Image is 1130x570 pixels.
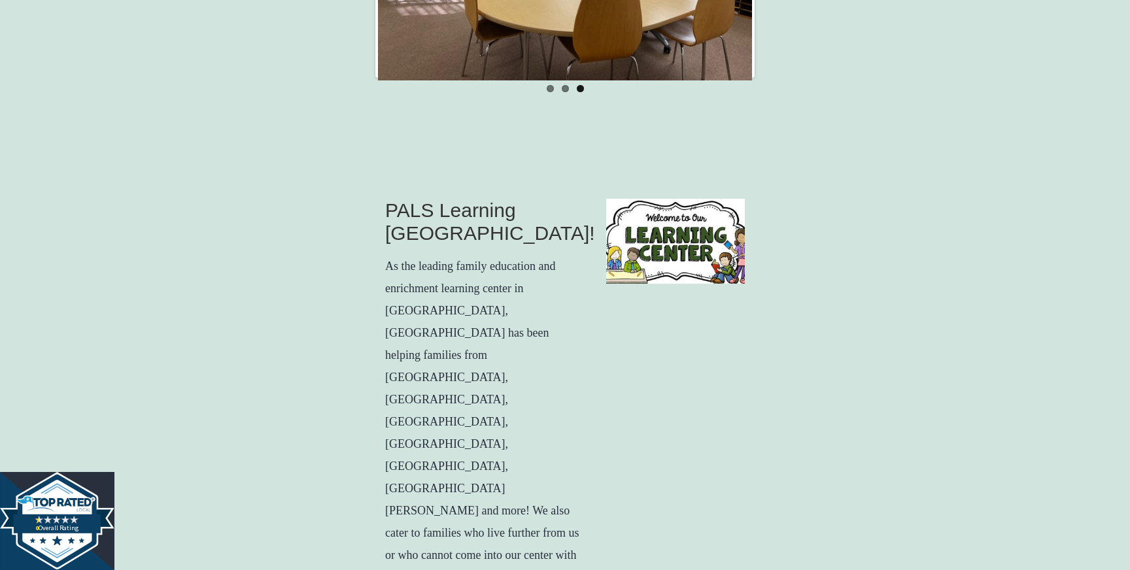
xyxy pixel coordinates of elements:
a: 3 [577,85,584,92]
tspan: 0 [36,524,40,532]
text: Overall Rating [36,524,79,532]
a: 1 [547,85,554,92]
h2: PALS Learning [GEOGRAPHIC_DATA]! [385,199,587,254]
a: 2 [562,85,569,92]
